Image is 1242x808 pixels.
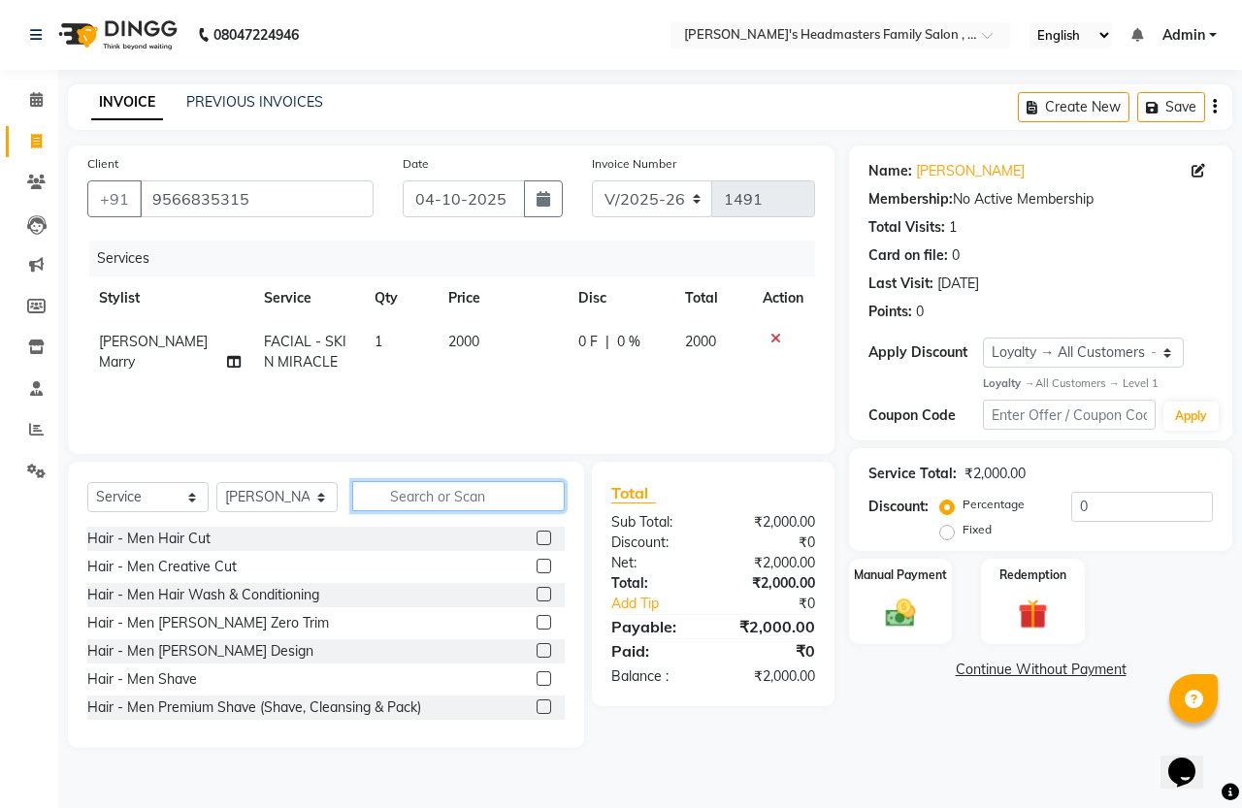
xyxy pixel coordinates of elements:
[713,615,830,638] div: ₹2,000.00
[567,276,673,320] th: Disc
[868,189,953,210] div: Membership:
[868,245,948,266] div: Card on file:
[597,639,713,663] div: Paid:
[1018,92,1129,122] button: Create New
[963,521,992,538] label: Fixed
[713,573,830,594] div: ₹2,000.00
[99,333,208,371] span: [PERSON_NAME] Marry
[963,496,1025,513] label: Percentage
[1137,92,1205,122] button: Save
[437,276,566,320] th: Price
[597,573,713,594] div: Total:
[713,553,830,573] div: ₹2,000.00
[713,639,830,663] div: ₹0
[713,533,830,553] div: ₹0
[868,161,912,181] div: Name:
[868,302,912,322] div: Points:
[213,8,299,62] b: 08047224946
[87,641,313,662] div: Hair - Men [PERSON_NAME] Design
[87,276,252,320] th: Stylist
[186,93,323,111] a: PREVIOUS INVOICES
[597,553,713,573] div: Net:
[983,400,1156,430] input: Enter Offer / Coupon Code
[949,217,957,238] div: 1
[49,8,182,62] img: logo
[140,180,374,217] input: Search by Name/Mobile/Email/Code
[597,512,713,533] div: Sub Total:
[916,161,1025,181] a: [PERSON_NAME]
[713,666,830,687] div: ₹2,000.00
[751,276,815,320] th: Action
[363,276,437,320] th: Qty
[876,596,925,630] img: _cash.svg
[87,180,142,217] button: +91
[597,666,713,687] div: Balance :
[87,613,329,633] div: Hair - Men [PERSON_NAME] Zero Trim
[91,85,163,120] a: INVOICE
[611,483,656,503] span: Total
[937,274,979,294] div: [DATE]
[733,594,830,614] div: ₹0
[352,481,565,511] input: Search or Scan
[252,276,363,320] th: Service
[403,155,429,173] label: Date
[853,660,1228,680] a: Continue Without Payment
[868,497,929,517] div: Discount:
[999,566,1066,584] label: Redemption
[868,274,933,294] div: Last Visit:
[868,342,983,363] div: Apply Discount
[916,302,924,322] div: 0
[87,155,118,173] label: Client
[1163,402,1219,431] button: Apply
[983,376,1034,390] strong: Loyalty →
[868,464,957,484] div: Service Total:
[1009,596,1058,632] img: _gift.svg
[868,217,945,238] div: Total Visits:
[89,241,830,276] div: Services
[592,155,676,173] label: Invoice Number
[87,697,421,718] div: Hair - Men Premium Shave (Shave, Cleansing & Pack)
[1162,25,1205,46] span: Admin
[597,615,713,638] div: Payable:
[578,332,598,352] span: 0 F
[964,464,1026,484] div: ₹2,000.00
[597,594,733,614] a: Add Tip
[87,557,237,577] div: Hair - Men Creative Cut
[868,405,983,426] div: Coupon Code
[448,333,479,350] span: 2000
[617,332,640,352] span: 0 %
[1160,730,1223,789] iframe: chat widget
[713,512,830,533] div: ₹2,000.00
[605,332,609,352] span: |
[952,245,960,266] div: 0
[983,375,1213,392] div: All Customers → Level 1
[264,333,346,371] span: FACIAL - SKIN MIRACLE
[868,189,1213,210] div: No Active Membership
[597,533,713,553] div: Discount:
[854,566,947,584] label: Manual Payment
[87,529,211,549] div: Hair - Men Hair Cut
[673,276,752,320] th: Total
[685,333,716,350] span: 2000
[87,669,197,690] div: Hair - Men Shave
[87,585,319,605] div: Hair - Men Hair Wash & Conditioning
[375,333,382,350] span: 1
